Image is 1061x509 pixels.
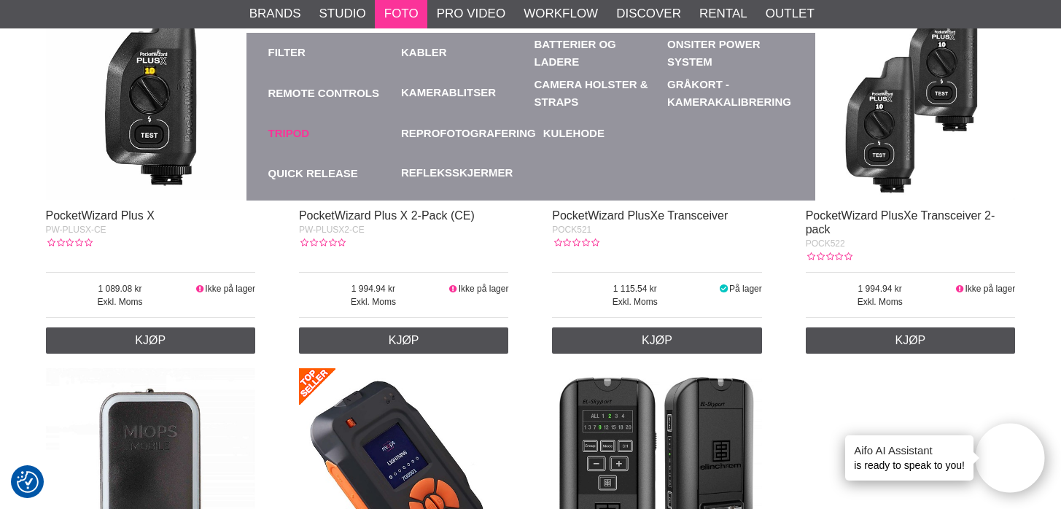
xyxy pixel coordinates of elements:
a: Reprofotografering [401,113,536,153]
img: Revisit consent button [17,471,39,493]
a: Kabler [401,44,447,61]
span: PW-PLUSX2-CE [299,225,365,235]
a: Workflow [524,4,598,23]
a: Studio [319,4,366,23]
a: Filter [268,44,306,61]
a: Discover [616,4,681,23]
a: Kjøp [299,327,509,354]
i: På lager [718,284,729,294]
span: PW-PLUSX-CE [46,225,106,235]
a: Pro Video [437,4,505,23]
a: Refleksskjermer [401,165,513,182]
a: Kjøp [806,327,1016,354]
span: Exkl. Moms [299,295,448,308]
button: Samtykkepreferanser [17,469,39,495]
div: Kundevurdering: 0 [806,250,852,263]
i: Ikke på lager [195,284,206,294]
span: POCK522 [806,238,845,249]
div: is ready to speak to you! [845,435,973,481]
div: Kundevurdering: 0 [299,236,346,249]
a: Outlet [766,4,815,23]
a: PocketWizard PlusXe Transceiver [552,209,728,222]
span: På lager [729,284,762,294]
a: Batterier og ladere [535,33,661,73]
span: Exkl. Moms [46,295,195,308]
a: Tripod [268,113,395,153]
span: Exkl. Moms [806,295,955,308]
a: ONsiter Power System [667,33,793,73]
a: Quick Release [268,153,395,193]
span: 1 994.94 [806,282,955,295]
i: Ikke på lager [448,284,459,294]
a: Brands [249,4,301,23]
span: POCK521 [552,225,591,235]
span: Ikke på lager [205,284,255,294]
a: Kamerablitser [401,85,496,101]
a: Kjøp [46,327,256,354]
a: Rental [699,4,747,23]
a: PocketWizard Plus X 2-Pack (CE) [299,209,475,222]
a: PocketWizard PlusXe Transceiver 2-pack [806,209,995,236]
span: Exkl. Moms [552,295,718,308]
span: Ikke på lager [459,284,509,294]
a: Foto [384,4,419,23]
span: Ikke på lager [965,284,1015,294]
i: Ikke på lager [955,284,965,294]
a: Gråkort - Kamerakalibrering [667,73,793,113]
a: Camera Holster & Straps [535,73,661,113]
a: Remote Controls [268,73,395,113]
h4: Aifo AI Assistant [854,443,965,458]
span: 1 994.94 [299,282,448,295]
span: 1 089.08 [46,282,195,295]
a: Kulehode [543,113,669,153]
div: Kundevurdering: 0 [552,236,599,249]
span: 1 115.54 [552,282,718,295]
div: Kundevurdering: 0 [46,236,93,249]
a: PocketWizard Plus X [46,209,155,222]
a: Kjøp [552,327,762,354]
